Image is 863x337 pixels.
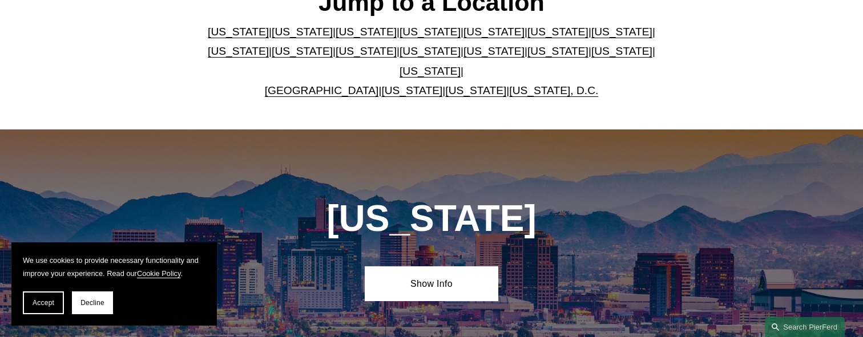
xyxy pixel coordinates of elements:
a: Show Info [365,266,498,301]
span: Decline [80,299,104,307]
a: [US_STATE] [591,45,652,57]
p: | | | | | | | | | | | | | | | | | | [199,22,665,101]
a: [US_STATE] [272,26,333,38]
a: [US_STATE] [527,45,588,57]
a: [US_STATE] [591,26,652,38]
a: [US_STATE] [400,26,461,38]
a: [US_STATE] [208,45,269,57]
a: [US_STATE] [400,65,461,77]
a: [GEOGRAPHIC_DATA] [265,84,379,96]
button: Decline [72,291,113,314]
a: [US_STATE] [463,45,525,57]
span: Accept [33,299,54,307]
a: [US_STATE] [381,84,442,96]
a: [US_STATE] [208,26,269,38]
section: Cookie banner [11,242,217,326]
a: [US_STATE] [336,45,397,57]
button: Accept [23,291,64,314]
a: [US_STATE] [445,84,506,96]
p: We use cookies to provide necessary functionality and improve your experience. Read our . [23,254,205,280]
h1: [US_STATE] [265,198,598,239]
a: [US_STATE] [336,26,397,38]
a: [US_STATE] [400,45,461,57]
a: [US_STATE] [463,26,525,38]
a: Search this site [765,317,845,337]
a: [US_STATE] [272,45,333,57]
a: [US_STATE], D.C. [509,84,598,96]
a: Cookie Policy [137,269,181,278]
a: [US_STATE] [527,26,588,38]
